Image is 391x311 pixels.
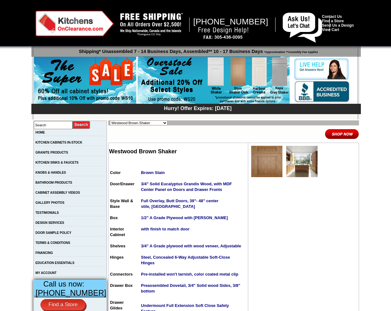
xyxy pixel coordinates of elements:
p: Shipping* Unassembled 7 - 14 Business Days, Assembled** 10 - 17 Business Days [35,46,361,54]
strong: Brown Stain [141,170,165,175]
a: KITCHEN SINKS & FAUCETS [35,161,78,164]
a: FINANCING [35,251,53,255]
span: Door/Drawer [110,182,135,186]
h2: Westwood Brown Shaker [109,148,247,155]
span: Color [110,170,121,175]
a: Find a Store [322,19,344,23]
span: Style Wall & Base [110,198,133,209]
strong: 3/4" Solid Eucalyptus Grandis Wood, with MDF Center Panel on Doors and Drawer Fronts [141,182,232,192]
a: DESIGN SERVICES [35,221,64,224]
a: CABINET ASSEMBLY VIDEOS [35,191,80,194]
a: EDUCATION ESSENTIALS [35,261,74,265]
strong: Steel, Concealed 6-Way Adjustable Soft-Close Hinges [141,255,230,265]
a: Contact Us [322,14,342,19]
a: DOOR SAMPLE POLICY [35,231,71,235]
a: TERMS & CONDITIONS [35,241,70,245]
strong: Pre-installed won't tarnish, color coated metal clip [141,272,238,277]
a: Send Us a Design [322,23,354,28]
span: Shelves [110,244,126,248]
a: View Cart [322,28,339,32]
strong: with finish to match door [141,227,190,231]
a: HOME [35,131,45,134]
span: Drawer Box [110,283,133,288]
span: Connectors [110,272,133,277]
span: [PHONE_NUMBER] [193,17,268,26]
a: GRANITE PRODUCTS [35,151,68,154]
a: Find a Store [40,299,86,310]
a: GALLERY PHOTOS [35,201,64,204]
a: TESTIMONIALS [35,211,59,214]
span: Hinges [110,255,124,260]
span: [PHONE_NUMBER] [36,288,106,297]
img: Kitchens on Clearance Logo [35,11,114,36]
span: Box [110,215,118,220]
a: BATHROOM PRODUCTS [35,181,72,184]
span: *Approximation **Assembly Fee Applies [263,49,318,54]
span: Interior Cabinet [110,227,125,237]
strong: Preassembled Dovetail, 3/4" Solid wood Sides, 3/8" bottom [141,283,240,293]
a: KITCHEN CABINETS IN-STOCK [35,141,82,144]
input: Submit [72,121,90,129]
a: KNOBS & HANDLES [35,171,66,174]
div: Hurry! Offer Expires: [DATE] [35,105,361,111]
strong: 3/4" A Grade plywood with wood veneer, Adjustable [141,244,241,248]
strong: Full Overlay, Butt Doors, 39"- 48" center stile, [GEOGRAPHIC_DATA] [141,198,218,209]
span: Call us now: [43,280,84,288]
span: Drawer Glides [110,300,124,310]
strong: 1/2" A Grade Plywood with [PERSON_NAME] [141,215,228,220]
a: MY ACCOUNT [35,271,56,275]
